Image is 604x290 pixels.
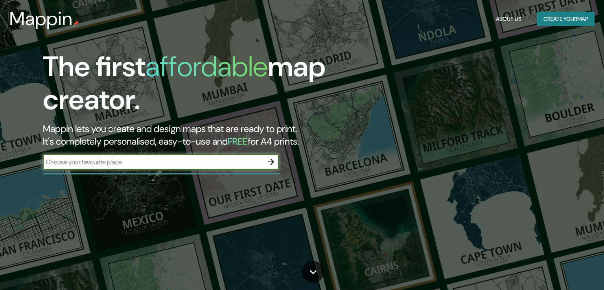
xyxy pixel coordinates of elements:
input: Choose your favourite place [43,158,263,167]
button: Create yourmap [537,12,595,26]
h2: Mappin lets you create and design maps that are ready to print. It's completely personalised, eas... [43,123,345,148]
iframe: Help widget launcher [534,259,595,281]
h3: Mappin [9,8,73,30]
h1: The first map creator. [43,50,345,123]
img: mappin-pin [73,20,79,27]
button: About Us [493,12,525,26]
h5: FREE [228,135,248,147]
h1: affordable [145,48,268,85]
